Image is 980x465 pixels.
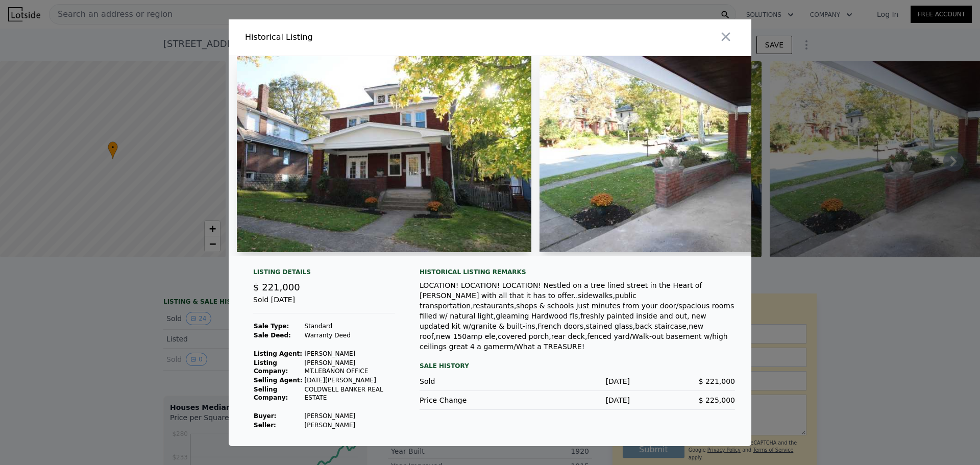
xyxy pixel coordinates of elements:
[237,56,531,252] img: Property Img
[253,268,395,280] div: Listing Details
[304,376,396,385] td: [DATE][PERSON_NAME]
[525,395,630,405] div: [DATE]
[420,395,525,405] div: Price Change
[420,360,735,372] div: Sale History
[699,396,735,404] span: $ 225,000
[254,377,303,384] strong: Selling Agent:
[254,386,288,401] strong: Selling Company:
[699,377,735,385] span: $ 221,000
[254,350,302,357] strong: Listing Agent:
[304,331,396,340] td: Warranty Deed
[254,359,288,375] strong: Listing Company:
[420,268,735,276] div: Historical Listing remarks
[254,332,291,339] strong: Sale Deed:
[253,295,395,313] div: Sold [DATE]
[420,280,735,352] div: LOCATION! LOCATION! LOCATION! Nestled on a tree lined street in the Heart of [PERSON_NAME] with a...
[254,323,289,330] strong: Sale Type:
[304,421,396,430] td: [PERSON_NAME]
[253,282,300,292] span: $ 221,000
[304,358,396,376] td: [PERSON_NAME] MT.LEBANON OFFICE
[304,349,396,358] td: [PERSON_NAME]
[254,412,276,420] strong: Buyer :
[304,411,396,421] td: [PERSON_NAME]
[420,376,525,386] div: Sold
[254,422,276,429] strong: Seller :
[304,385,396,402] td: COLDWELL BANKER REAL ESTATE
[245,31,486,43] div: Historical Listing
[540,56,834,252] img: Property Img
[304,322,396,331] td: Standard
[525,376,630,386] div: [DATE]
